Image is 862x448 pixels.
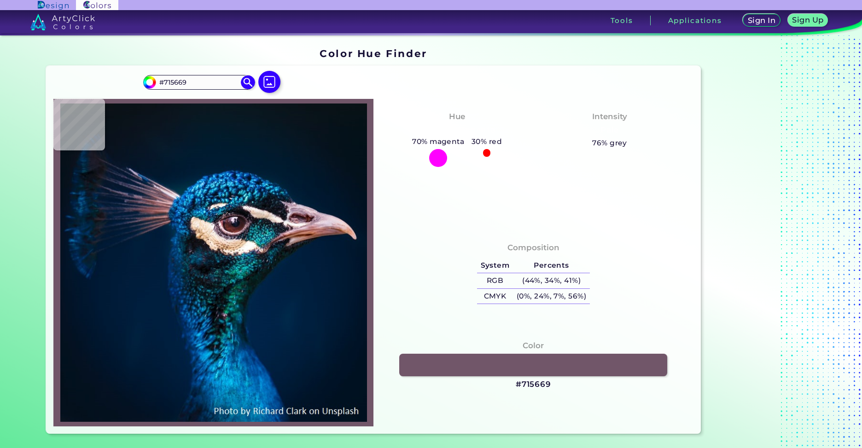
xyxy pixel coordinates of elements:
a: Sign In [745,15,779,26]
h3: Tools [611,17,633,24]
h5: 30% red [468,136,506,148]
h5: Percents [513,258,590,273]
img: icon search [241,75,255,89]
h3: Applications [668,17,722,24]
img: icon picture [258,71,280,93]
input: type color.. [156,76,242,88]
h5: (0%, 24%, 7%, 56%) [513,289,590,304]
h3: Reddish Magenta [415,125,499,136]
h5: System [477,258,513,273]
h5: 76% grey [592,137,627,149]
img: logo_artyclick_colors_white.svg [30,14,95,30]
h4: Hue [449,110,465,123]
img: ArtyClick Design logo [38,1,69,10]
h3: Pale [597,125,623,136]
h4: Composition [507,241,559,254]
a: Sign Up [790,15,827,26]
h1: Color Hue Finder [320,46,427,60]
h5: Sign Up [794,17,822,23]
h4: Intensity [592,110,627,123]
h5: (44%, 34%, 41%) [513,273,590,288]
h5: 70% magenta [408,136,468,148]
h4: Color [523,339,544,352]
h5: CMYK [477,289,513,304]
h3: #715669 [516,379,551,390]
img: img_pavlin.jpg [58,103,369,422]
h5: RGB [477,273,513,288]
h5: Sign In [749,17,775,24]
